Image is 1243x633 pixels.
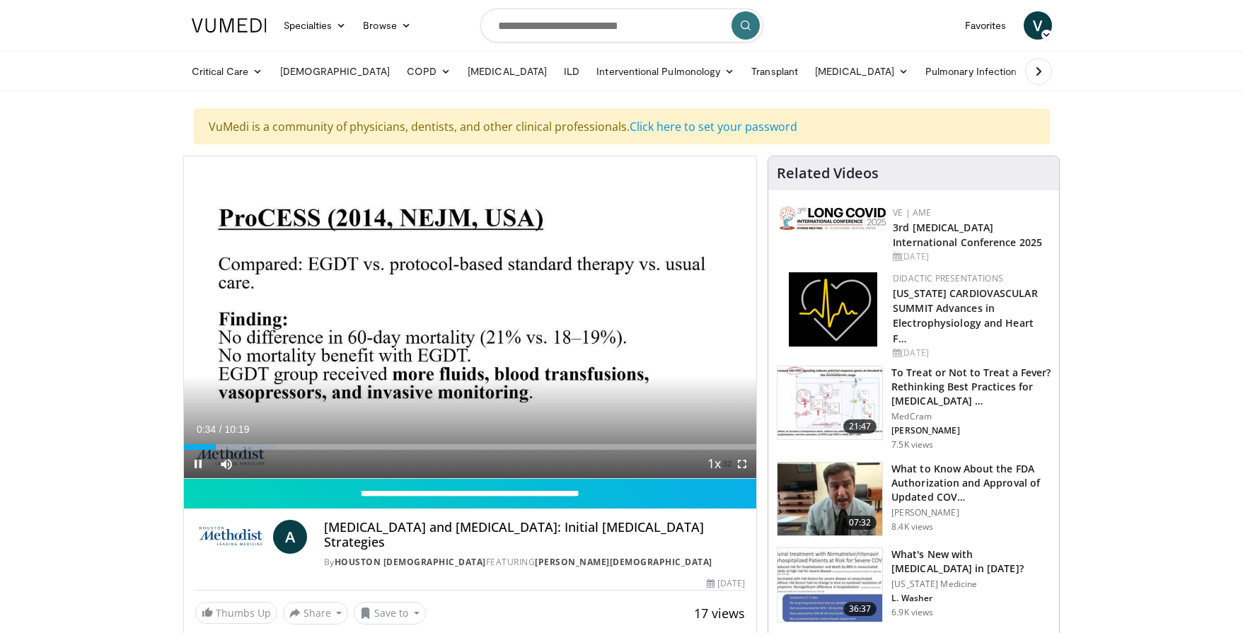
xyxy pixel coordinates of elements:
[891,607,933,618] p: 6.9K views
[891,439,933,451] p: 7.5K views
[184,444,757,450] div: Progress Bar
[891,547,1051,576] h3: What's New with [MEDICAL_DATA] in [DATE]?
[843,419,877,434] span: 21:47
[192,18,267,33] img: VuMedi Logo
[777,463,882,536] img: a1e50555-b2fd-4845-bfdc-3eac51376964.150x105_q85_crop-smart_upscale.jpg
[398,57,459,86] a: COPD
[588,57,743,86] a: Interventional Pulmonology
[891,462,1051,504] h3: What to Know About the FDA Authorization and Approval of Updated COV…
[273,520,307,554] a: A
[891,579,1051,590] p: [US_STATE] Medicine
[630,119,797,134] a: Click here to set your password
[219,424,222,435] span: /
[806,57,917,86] a: [MEDICAL_DATA]
[893,347,1048,359] div: [DATE]
[777,366,882,440] img: 17417671-29c8-401a-9d06-236fa126b08d.150x105_q85_crop-smart_upscale.jpg
[184,156,757,479] video-js: Video Player
[459,57,555,86] a: [MEDICAL_DATA]
[283,602,349,625] button: Share
[184,450,212,478] button: Pause
[843,602,877,616] span: 36:37
[324,556,746,569] div: By FEATURING
[956,11,1015,40] a: Favorites
[275,11,355,40] a: Specialties
[195,602,277,624] a: Thumbs Up
[194,109,1050,144] div: VuMedi is a community of physicians, dentists, and other clinical professionals.
[535,556,712,568] a: [PERSON_NAME][DEMOGRAPHIC_DATA]
[777,547,1051,622] a: 36:37 What's New with [MEDICAL_DATA] in [DATE]? [US_STATE] Medicine L. Washer 6.9K views
[694,605,745,622] span: 17 views
[891,593,1051,604] p: L. Washer
[789,272,877,347] img: 1860aa7a-ba06-47e3-81a4-3dc728c2b4cf.png.150x105_q85_autocrop_double_scale_upscale_version-0.2.png
[917,57,1039,86] a: Pulmonary Infection
[777,548,882,622] img: e6ac19ea-06ec-4e73-bb2e-8837b1071482.150x105_q85_crop-smart_upscale.jpg
[700,450,728,478] button: Playback Rate
[893,207,931,219] a: VE | AME
[1024,11,1052,40] a: V
[780,207,886,230] img: a2792a71-925c-4fc2-b8ef-8d1b21aec2f7.png.150x105_q85_autocrop_double_scale_upscale_version-0.2.jpg
[893,272,1048,285] div: Didactic Presentations
[777,366,1051,451] a: 21:47 To Treat or Not to Treat a Fever? Rethinking Best Practices for [MEDICAL_DATA] … MedCram [P...
[777,165,879,182] h4: Related Videos
[272,57,398,86] a: [DEMOGRAPHIC_DATA]
[224,424,249,435] span: 10:19
[891,411,1051,422] p: MedCram
[197,424,216,435] span: 0:34
[212,450,241,478] button: Mute
[195,520,267,554] img: Houston Methodist
[891,521,933,533] p: 8.4K views
[354,602,426,625] button: Save to
[183,57,272,86] a: Critical Care
[891,366,1051,408] h3: To Treat or Not to Treat a Fever? Rethinking Best Practices for [MEDICAL_DATA] …
[893,286,1038,344] a: [US_STATE] CARDIOVASCULAR SUMMIT Advances in Electrophysiology and Heart F…
[354,11,420,40] a: Browse
[743,57,806,86] a: Transplant
[480,8,763,42] input: Search topics, interventions
[891,425,1051,436] p: [PERSON_NAME]
[893,221,1042,249] a: 3rd [MEDICAL_DATA] International Conference 2025
[324,520,746,550] h4: [MEDICAL_DATA] and [MEDICAL_DATA]: Initial [MEDICAL_DATA] Strategies
[843,516,877,530] span: 07:32
[777,462,1051,537] a: 07:32 What to Know About the FDA Authorization and Approval of Updated COV… [PERSON_NAME] 8.4K views
[707,577,745,590] div: [DATE]
[335,556,486,568] a: Houston [DEMOGRAPHIC_DATA]
[891,507,1051,518] p: [PERSON_NAME]
[555,57,588,86] a: ILD
[893,250,1048,263] div: [DATE]
[728,450,756,478] button: Fullscreen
